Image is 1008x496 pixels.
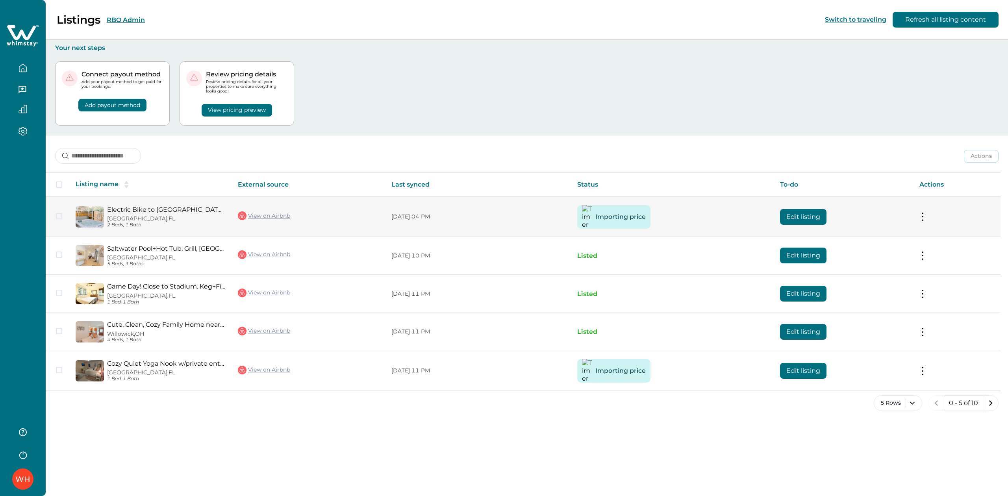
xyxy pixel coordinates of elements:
[57,13,100,26] p: Listings
[76,206,104,228] img: propertyImage_Electric Bike to Siesta Beach. Hot Tub Cottage.
[202,104,272,117] button: View pricing preview
[949,399,978,407] p: 0 - 5 of 10
[577,328,767,336] p: Listed
[238,326,290,336] a: View on Airbnb
[944,395,983,411] button: 0 - 5 of 10
[391,252,565,260] p: [DATE] 10 PM
[391,328,565,336] p: [DATE] 11 PM
[76,321,104,342] img: propertyImage_Cute, Clean, Cozy Family Home near Playground+Pool
[82,80,163,89] p: Add your payout method to get paid for your bookings.
[571,173,774,197] th: Status
[107,360,225,367] a: Cozy Quiet Yoga Nook w/private entry & bird yard
[582,359,592,383] img: Timer
[78,99,146,111] button: Add payout method
[577,290,767,298] p: Listed
[107,222,225,228] p: 2 Beds, 1 Bath
[577,252,767,260] p: Listed
[107,254,225,261] p: [GEOGRAPHIC_DATA], FL
[206,80,287,94] p: Review pricing details for all your properties to make sure everything looks good!
[107,331,225,337] p: Willowick, OH
[391,367,565,375] p: [DATE] 11 PM
[107,321,225,328] a: Cute, Clean, Cozy Family Home near Playground+Pool
[107,376,225,382] p: 1 Bed, 1 Bath
[107,245,225,252] a: Saltwater Pool+Hot Tub, Grill, [GEOGRAPHIC_DATA]
[780,324,826,340] button: Edit listing
[780,363,826,379] button: Edit listing
[964,150,999,163] button: Actions
[385,173,571,197] th: Last synced
[107,16,145,24] button: RBO Admin
[107,283,225,290] a: Game Day! Close to Stadium. Keg+Firepit+Parking.
[595,363,646,379] button: Importing price
[76,283,104,304] img: propertyImage_Game Day! Close to Stadium. Keg+Firepit+Parking.
[15,470,30,489] div: Whimstay Host
[825,16,886,23] button: Switch to traveling
[238,211,290,221] a: View on Airbnb
[76,360,104,381] img: propertyImage_Cozy Quiet Yoga Nook w/private entry & bird yard
[107,337,225,343] p: 4 Beds, 1 Bath
[107,215,225,222] p: [GEOGRAPHIC_DATA], FL
[238,365,290,375] a: View on Airbnb
[238,250,290,260] a: View on Airbnb
[107,299,225,305] p: 1 Bed, 1 Bath
[107,206,225,213] a: Electric Bike to [GEOGRAPHIC_DATA]. Hot Tub Cottage.
[928,395,944,411] button: previous page
[893,12,999,28] button: Refresh all listing content
[595,209,646,225] button: Importing price
[774,173,913,197] th: To-do
[107,261,225,267] p: 5 Beds, 3 Baths
[780,248,826,263] button: Edit listing
[780,209,826,225] button: Edit listing
[69,173,232,197] th: Listing name
[582,205,592,229] img: Timer
[983,395,999,411] button: next page
[913,173,1001,197] th: Actions
[55,44,999,52] p: Your next steps
[76,245,104,266] img: propertyImage_Saltwater Pool+Hot Tub, Grill, Walk Downtown
[107,292,225,299] p: [GEOGRAPHIC_DATA], FL
[119,181,134,189] button: sorting
[206,70,287,78] p: Review pricing details
[107,369,225,376] p: [GEOGRAPHIC_DATA], FL
[238,288,290,298] a: View on Airbnb
[82,70,163,78] p: Connect payout method
[391,290,565,298] p: [DATE] 11 PM
[780,286,826,302] button: Edit listing
[391,213,565,221] p: [DATE] 04 PM
[874,395,922,411] button: 5 Rows
[232,173,385,197] th: External source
